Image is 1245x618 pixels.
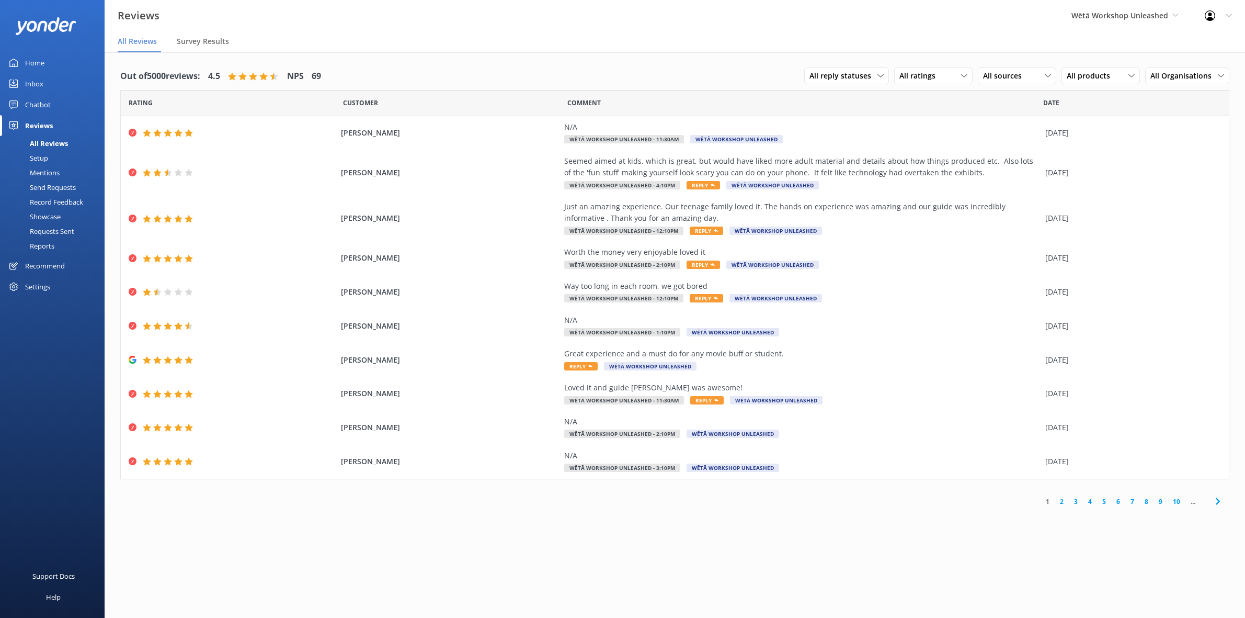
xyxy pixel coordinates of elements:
span: Survey Results [177,36,229,47]
span: All ratings [899,70,942,82]
span: All reply statuses [809,70,877,82]
div: Chatbot [25,94,51,115]
div: N/A [564,121,1040,133]
span: ... [1185,497,1201,507]
a: 4 [1083,497,1097,507]
span: Date [343,98,378,108]
div: [DATE] [1045,320,1216,332]
div: [DATE] [1045,388,1216,399]
div: Great experience and a must do for any movie buff or student. [564,348,1040,359]
a: Reports [6,239,105,253]
a: Setup [6,151,105,165]
span: Wētā Workshop Unleashed [690,135,783,143]
a: 2 [1055,497,1069,507]
span: Wētā Workshop Unleashed [729,227,822,235]
div: Home [25,52,44,73]
div: Inbox [25,73,43,94]
span: Wētā Workshop Unleashed [729,294,822,302]
div: Reviews [25,115,53,136]
span: [PERSON_NAME] [341,320,558,332]
div: Settings [25,276,50,297]
div: Worth the money very enjoyable loved it [564,246,1040,258]
div: Setup [6,151,48,165]
a: 6 [1111,497,1125,507]
a: 8 [1139,497,1153,507]
span: Wētā Workshop Unleashed [726,181,819,189]
div: N/A [564,416,1040,428]
div: Reports [6,239,54,253]
div: Requests Sent [6,224,74,239]
span: Date [129,98,153,108]
img: yonder-white-logo.png [16,17,76,35]
div: Way too long in each room, we got bored [564,280,1040,292]
div: Help [46,587,61,608]
span: [PERSON_NAME] [341,252,558,264]
div: [DATE] [1045,252,1216,264]
span: All sources [983,70,1028,82]
h3: Reviews [118,7,159,24]
div: Record Feedback [6,195,83,209]
div: [DATE] [1045,422,1216,433]
a: Showcase [6,209,105,224]
span: Wētā Workshop Unleashed - 2:10pm [564,430,680,438]
a: All Reviews [6,136,105,151]
a: 9 [1153,497,1168,507]
div: Send Requests [6,180,76,195]
div: Recommend [25,255,65,276]
span: [PERSON_NAME] [341,212,558,224]
div: [DATE] [1045,167,1216,178]
span: All products [1067,70,1116,82]
span: Question [567,98,601,108]
span: [PERSON_NAME] [341,388,558,399]
span: Reply [687,261,720,269]
span: Date [1043,98,1059,108]
span: Wētā Workshop Unleashed [687,328,779,336]
span: Wētā Workshop Unleashed - 4:10pm [564,181,680,189]
span: [PERSON_NAME] [341,456,558,467]
h4: Out of 5000 reviews: [120,70,200,83]
div: N/A [564,314,1040,326]
span: Wētā Workshop Unleashed - 2:10pm [564,261,680,269]
span: Wētā Workshop Unleashed [687,464,779,472]
div: Mentions [6,165,60,180]
span: [PERSON_NAME] [341,167,558,178]
span: Wētā Workshop Unleashed - 12:10pm [564,227,683,235]
span: [PERSON_NAME] [341,286,558,298]
span: Reply [690,227,723,235]
span: Wētā Workshop Unleashed - 11:30am [564,396,684,404]
a: 5 [1097,497,1111,507]
div: Loved it and guide [PERSON_NAME] was awesome! [564,382,1040,394]
h4: NPS [287,70,304,83]
span: Wētā Workshop Unleashed - 3:10pm [564,464,680,472]
h4: 4.5 [208,70,220,83]
a: 1 [1041,497,1055,507]
div: Seemed aimed at kids, which is great, but would have liked more adult material and details about ... [564,155,1040,179]
a: 3 [1069,497,1083,507]
span: Reply [690,396,724,404]
span: Wētā Workshop Unleashed - 11:30am [564,135,684,143]
div: [DATE] [1045,212,1216,224]
span: [PERSON_NAME] [341,127,558,139]
span: Wētā Workshop Unleashed - 12:10pm [564,294,683,302]
h4: 69 [312,70,321,83]
span: Wētā Workshop Unleashed [1071,10,1168,20]
span: All Organisations [1150,70,1218,82]
div: [DATE] [1045,354,1216,366]
span: Reply [690,294,723,302]
div: N/A [564,450,1040,462]
span: Reply [687,181,720,189]
div: Showcase [6,209,61,224]
div: All Reviews [6,136,68,151]
span: [PERSON_NAME] [341,422,558,433]
div: Just an amazing experience. Our teenage family loved it. The hands on experience was amazing and ... [564,201,1040,224]
a: Send Requests [6,180,105,195]
span: Wētā Workshop Unleashed [730,396,823,404]
span: Wētā Workshop Unleashed - 1:10pm [564,328,680,336]
div: [DATE] [1045,456,1216,467]
span: Wētā Workshop Unleashed [726,261,819,269]
span: Wētā Workshop Unleashed [687,430,779,438]
span: All Reviews [118,36,157,47]
span: Wētā Workshop Unleashed [604,362,696,370]
div: [DATE] [1045,127,1216,139]
a: 7 [1125,497,1139,507]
